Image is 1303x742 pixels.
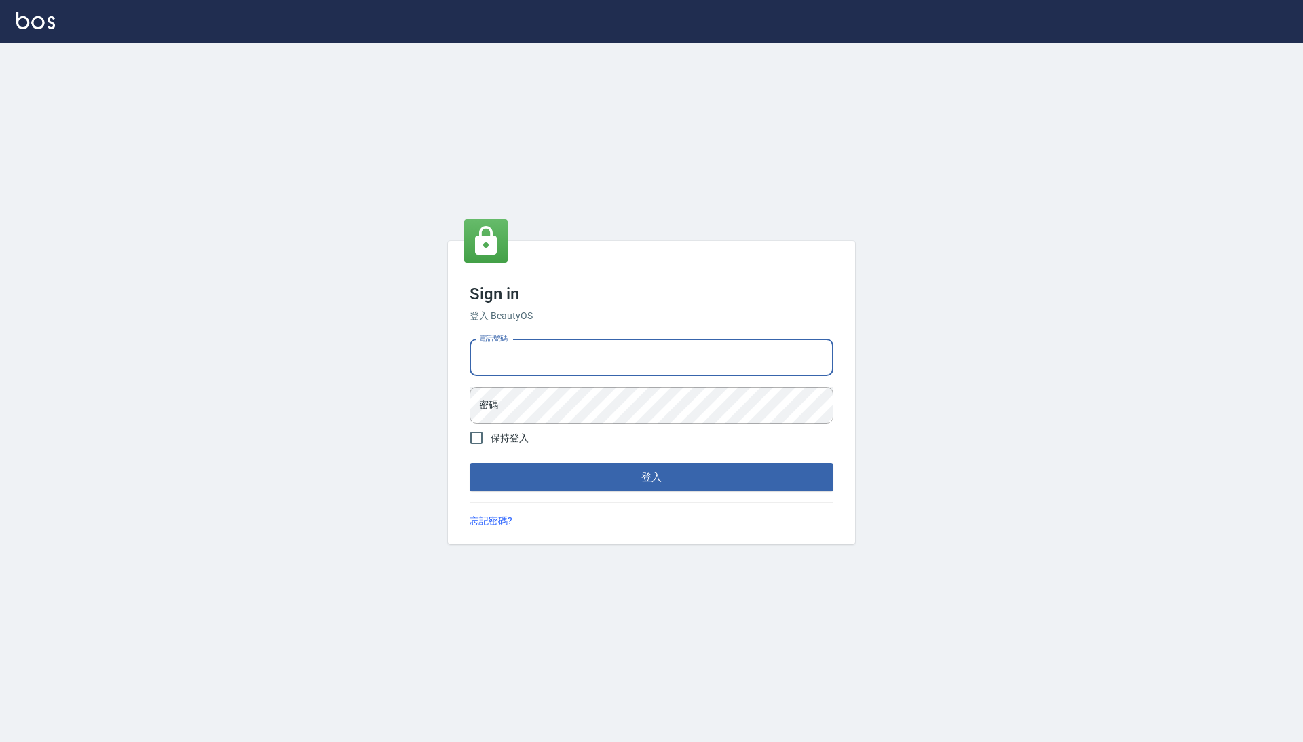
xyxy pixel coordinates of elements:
[470,463,833,491] button: 登入
[16,12,55,29] img: Logo
[470,284,833,303] h3: Sign in
[491,431,529,445] span: 保持登入
[470,514,512,528] a: 忘記密碼?
[470,309,833,323] h6: 登入 BeautyOS
[479,333,508,344] label: 電話號碼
